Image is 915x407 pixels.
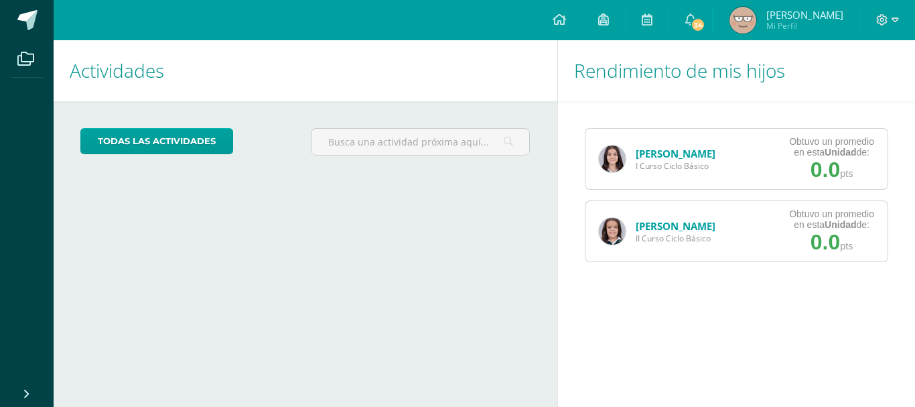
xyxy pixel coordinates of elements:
span: pts [840,168,853,179]
h1: Actividades [70,40,541,101]
span: [PERSON_NAME] [766,8,843,21]
a: [PERSON_NAME] [636,147,715,160]
span: Mi Perfil [766,20,843,32]
h1: Rendimiento de mis hijos [574,40,900,101]
div: Obtuvo un promedio en esta de: [789,209,874,230]
img: bca14ba6ec3bbbd069ef7e06d513ae1d.png [599,218,626,245]
img: 9c98bbe379099fee322dc40a884c11d7.png [729,7,756,34]
span: I Curso Ciclo Básico [636,160,715,172]
strong: Unidad [825,147,856,158]
a: [PERSON_NAME] [636,219,715,233]
div: Obtuvo un promedio en esta de: [789,136,874,158]
img: 1f37bdd5a0096d3796ba50ebb55ae571.png [599,146,626,172]
span: pts [840,241,853,251]
input: Busca una actividad próxima aquí... [311,129,530,155]
a: todas las Actividades [80,128,233,154]
span: 0.0 [811,230,840,254]
span: II Curso Ciclo Básico [636,233,715,244]
span: 34 [691,17,705,32]
strong: Unidad [825,219,856,230]
span: 0.0 [811,158,840,182]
